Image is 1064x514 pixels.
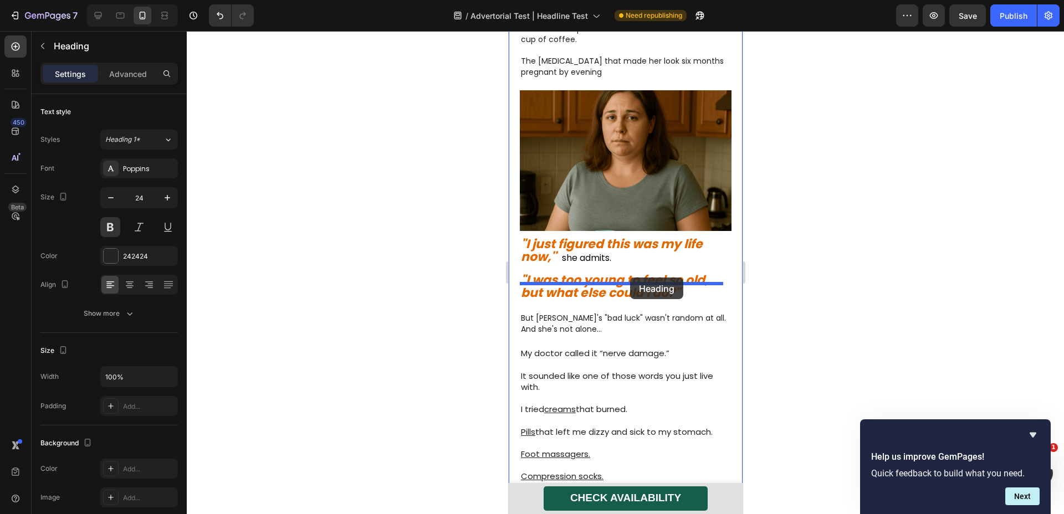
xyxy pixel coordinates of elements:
[84,308,135,319] div: Show more
[40,277,71,292] div: Align
[990,4,1037,27] button: Publish
[40,304,178,323] button: Show more
[11,118,27,127] div: 450
[101,367,177,387] input: Auto
[40,107,71,117] div: Text style
[40,163,54,173] div: Font
[40,401,66,411] div: Padding
[949,4,986,27] button: Save
[871,450,1040,464] h2: Help us improve GemPages!
[40,372,59,382] div: Width
[123,164,175,174] div: Poppins
[105,135,140,145] span: Heading 1*
[55,68,86,80] p: Settings
[40,492,60,502] div: Image
[40,135,60,145] div: Styles
[4,4,83,27] button: 7
[1005,487,1040,505] button: Next question
[8,203,27,212] div: Beta
[40,251,58,261] div: Color
[123,493,175,503] div: Add...
[465,10,468,22] span: /
[123,464,175,474] div: Add...
[1049,443,1058,452] span: 1
[40,436,94,451] div: Background
[73,9,78,22] p: 7
[40,464,58,474] div: Color
[123,251,175,261] div: 242424
[470,10,588,22] span: Advertorial Test | Headline Test
[209,4,254,27] div: Undo/Redo
[1026,428,1040,441] button: Hide survey
[54,39,173,53] p: Heading
[40,190,70,205] div: Size
[109,68,147,80] p: Advanced
[40,343,70,358] div: Size
[959,11,977,20] span: Save
[123,402,175,412] div: Add...
[871,428,1040,505] div: Help us improve GemPages!
[871,468,1040,479] p: Quick feedback to build what you need.
[626,11,682,20] span: Need republishing
[1000,10,1027,22] div: Publish
[100,130,178,150] button: Heading 1*
[509,31,743,514] iframe: Design area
